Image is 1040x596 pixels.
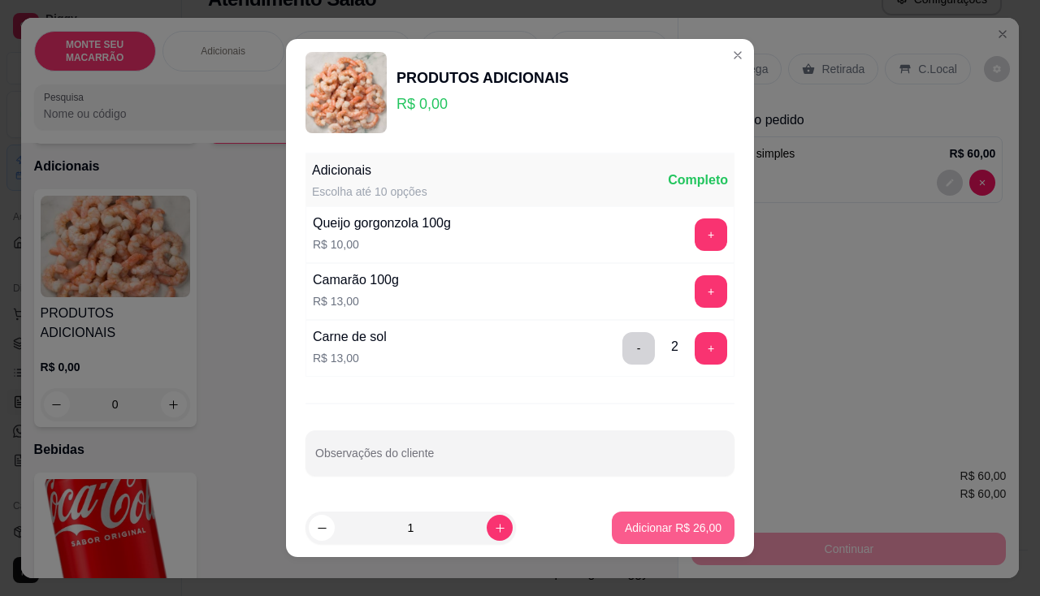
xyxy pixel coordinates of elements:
[312,184,427,200] div: Escolha até 10 opções
[695,275,727,308] button: add
[313,350,387,366] p: R$ 13,00
[309,515,335,541] button: decrease-product-quantity
[305,52,387,133] img: product-image
[313,214,451,233] div: Queijo gorgonzola 100g
[313,327,387,347] div: Carne de sol
[612,512,734,544] button: Adicionar R$ 26,00
[396,67,569,89] div: PRODUTOS ADICIONAIS
[315,451,725,468] input: Observações do cliente
[312,161,427,180] div: Adicionais
[695,218,727,251] button: add
[313,293,399,309] p: R$ 13,00
[695,332,727,365] button: add
[671,337,678,356] div: 2
[668,171,728,190] div: Completo
[313,270,399,290] div: Camarão 100g
[725,42,751,68] button: Close
[625,520,721,536] p: Adicionar R$ 26,00
[396,93,569,115] p: R$ 0,00
[487,515,513,541] button: increase-product-quantity
[622,332,655,365] button: delete
[313,236,451,253] p: R$ 10,00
